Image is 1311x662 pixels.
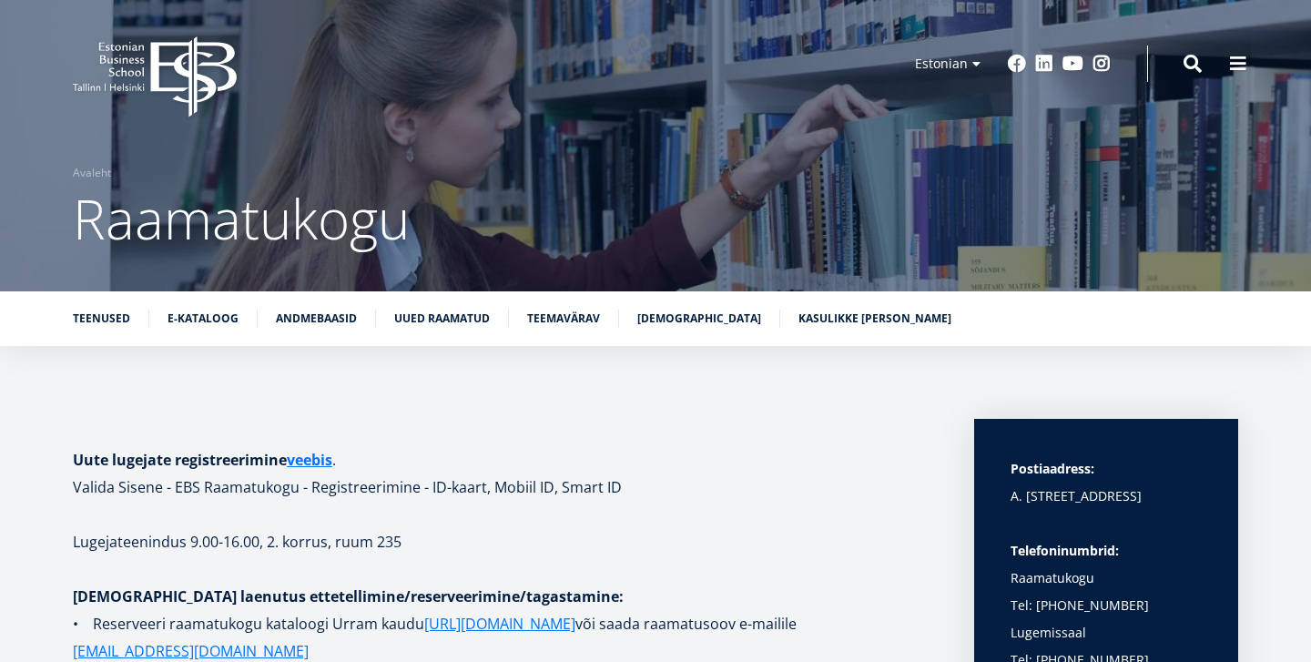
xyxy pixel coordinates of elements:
a: Facebook [1008,55,1026,73]
a: veebis [287,446,332,474]
p: Raamatukogu [1011,537,1202,592]
strong: Uute lugejate registreerimine [73,450,332,470]
a: Andmebaasid [276,310,357,328]
a: Youtube [1062,55,1083,73]
h1: . Valida Sisene - EBS Raamatukogu - Registreerimine - ID-kaart, Mobiil ID, Smart ID [73,446,938,501]
a: Instagram [1092,55,1111,73]
a: Teemavärav [527,310,600,328]
p: Lugejateenindus 9.00-16.00, 2. korrus, ruum 235 [73,528,938,555]
a: Linkedin [1035,55,1053,73]
p: A. [STREET_ADDRESS] [1011,483,1202,510]
a: [DEMOGRAPHIC_DATA] [637,310,761,328]
a: [URL][DOMAIN_NAME] [424,610,575,637]
a: Kasulikke [PERSON_NAME] [798,310,951,328]
a: Avaleht [73,164,111,182]
strong: Telefoninumbrid: [1011,542,1119,559]
strong: Postiaadress: [1011,460,1094,477]
a: E-kataloog [168,310,239,328]
a: Teenused [73,310,130,328]
strong: [DEMOGRAPHIC_DATA] laenutus ettetellimine/reserveerimine/tagastamine: [73,586,624,606]
a: Uued raamatud [394,310,490,328]
span: Raamatukogu [73,181,410,256]
p: Tel: [PHONE_NUMBER] Lugemissaal [1011,592,1202,647]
